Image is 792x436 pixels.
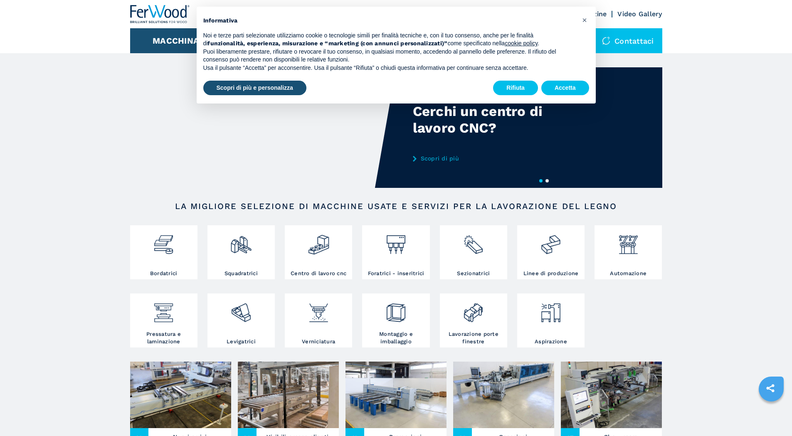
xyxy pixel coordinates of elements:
h3: Squadratrici [225,270,258,277]
p: Puoi liberamente prestare, rifiutare o revocare il tuo consenso, in qualsiasi momento, accedendo ... [203,48,576,64]
a: cookie policy [505,40,538,47]
button: 2 [545,179,549,182]
a: Linee di produzione [517,225,585,279]
img: Contattaci [602,37,610,45]
img: Ferwood [130,5,190,23]
h3: Levigatrici [227,338,256,345]
h3: Bordatrici [150,270,178,277]
button: Rifiuta [493,81,538,96]
p: Noi e terze parti selezionate utilizziamo cookie o tecnologie simili per finalità tecniche e, con... [203,32,576,48]
a: Verniciatura [285,293,352,347]
h3: Foratrici - inseritrici [368,270,424,277]
a: Lavorazione porte finestre [440,293,507,347]
img: verniciatura_1.png [308,296,330,324]
img: Promozioni [345,362,447,428]
a: Video Gallery [617,10,662,18]
button: Scopri di più e personalizza [203,81,306,96]
h3: Montaggio e imballaggio [364,330,427,345]
button: 1 [539,179,543,182]
iframe: Chat [757,399,786,430]
a: sharethis [760,378,781,399]
img: pressa-strettoia.png [153,296,175,324]
div: Contattaci [594,28,662,53]
a: Levigatrici [207,293,275,347]
span: × [582,15,587,25]
h2: LA MIGLIORE SELEZIONE DI MACCHINE USATE E SERVIZI PER LA LAVORAZIONE DEL LEGNO [157,201,636,211]
h3: Aspirazione [535,338,567,345]
button: Macchinari [153,36,208,46]
button: Chiudi questa informativa [578,13,592,27]
img: foratrici_inseritrici_2.png [385,227,407,256]
img: aspirazione_1.png [540,296,562,324]
h3: Verniciatura [302,338,335,345]
a: Aspirazione [517,293,585,347]
h3: Automazione [610,270,646,277]
h3: Centro di lavoro cnc [291,270,346,277]
h3: Sezionatrici [457,270,490,277]
a: Automazione [595,225,662,279]
img: linee_di_produzione_2.png [540,227,562,256]
button: Accetta [541,81,589,96]
a: Bordatrici [130,225,197,279]
a: Squadratrici [207,225,275,279]
a: Pressatura e laminazione [130,293,197,347]
h2: Informativa [203,17,576,25]
h3: Pressatura e laminazione [132,330,195,345]
h3: Lavorazione porte finestre [442,330,505,345]
a: Centro di lavoro cnc [285,225,352,279]
h3: Linee di produzione [523,270,579,277]
a: Sezionatrici [440,225,507,279]
a: Scopri di più [413,155,576,162]
img: lavorazione_porte_finestre_2.png [462,296,484,324]
a: Montaggio e imballaggio [362,293,429,347]
img: Nuovi arrivi [130,362,231,428]
img: Occasioni [453,362,554,428]
video: Your browser does not support the video tag. [130,67,396,188]
img: bordatrici_1.png [153,227,175,256]
img: squadratrici_2.png [230,227,252,256]
p: Usa il pulsante “Accetta” per acconsentire. Usa il pulsante “Rifiuta” o chiudi questa informativa... [203,64,576,72]
img: sezionatrici_2.png [462,227,484,256]
img: levigatrici_2.png [230,296,252,324]
img: Visibili presso clienti [238,362,339,428]
img: centro_di_lavoro_cnc_2.png [308,227,330,256]
strong: funzionalità, esperienza, misurazione e “marketing (con annunci personalizzati)” [207,40,447,47]
img: Show room [561,362,662,428]
img: montaggio_imballaggio_2.png [385,296,407,324]
a: Foratrici - inseritrici [362,225,429,279]
img: automazione.png [617,227,639,256]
